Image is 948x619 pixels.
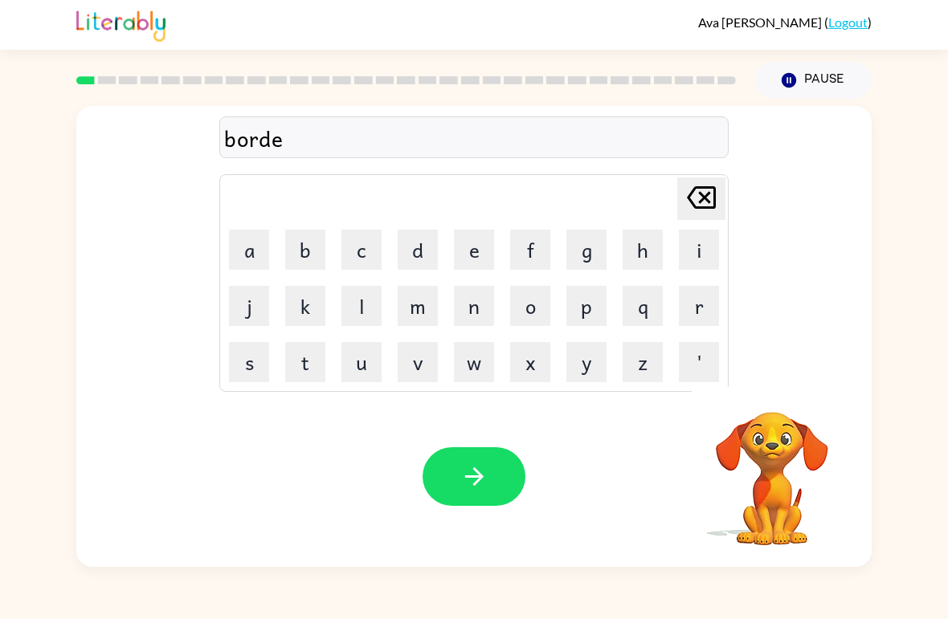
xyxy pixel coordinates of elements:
button: a [229,230,269,270]
button: g [566,230,607,270]
button: ' [679,342,719,382]
div: ( ) [698,14,872,30]
button: s [229,342,269,382]
button: l [341,286,382,326]
button: n [454,286,494,326]
button: Pause [755,62,872,99]
a: Logout [828,14,868,30]
button: f [510,230,550,270]
button: o [510,286,550,326]
button: w [454,342,494,382]
img: Literably [76,6,165,42]
button: e [454,230,494,270]
div: borde [224,121,724,155]
button: q [623,286,663,326]
button: u [341,342,382,382]
button: r [679,286,719,326]
button: j [229,286,269,326]
button: p [566,286,607,326]
button: d [398,230,438,270]
button: b [285,230,325,270]
button: k [285,286,325,326]
button: t [285,342,325,382]
button: x [510,342,550,382]
video: Your browser must support playing .mp4 files to use Literably. Please try using another browser. [692,387,852,548]
button: v [398,342,438,382]
button: c [341,230,382,270]
button: m [398,286,438,326]
button: z [623,342,663,382]
span: Ava [PERSON_NAME] [698,14,824,30]
button: h [623,230,663,270]
button: y [566,342,607,382]
button: i [679,230,719,270]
